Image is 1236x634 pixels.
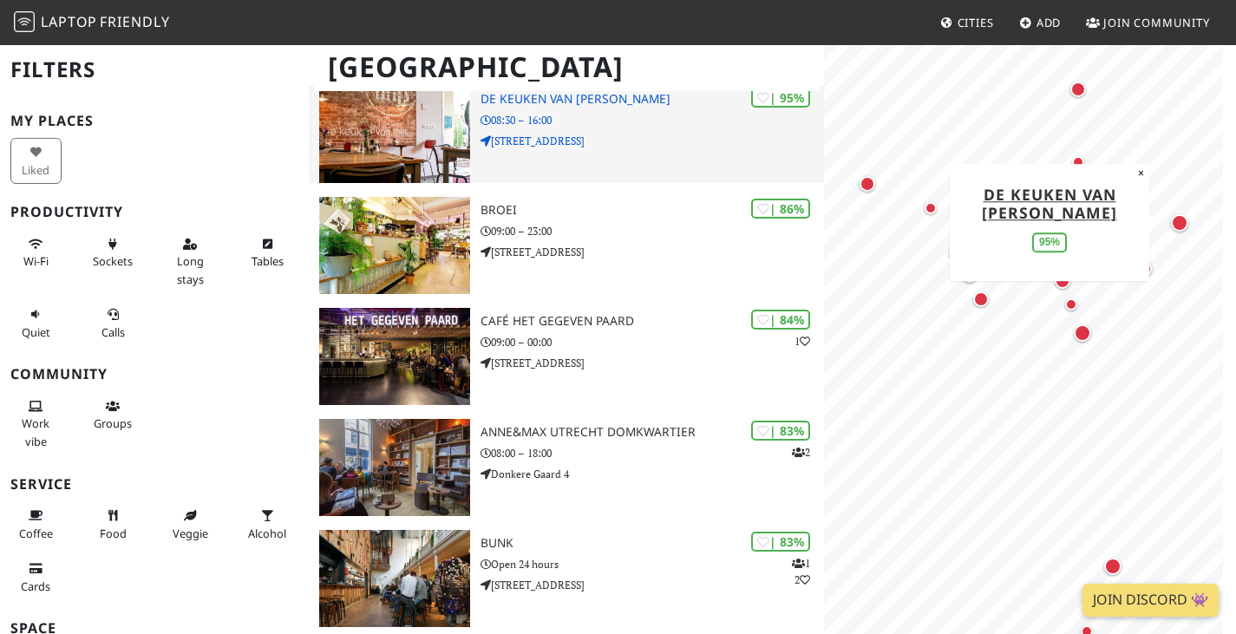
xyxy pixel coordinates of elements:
div: Map marker [856,173,879,195]
button: Food [88,501,139,547]
span: Food [100,526,127,541]
h3: Service [10,476,298,493]
a: BUNK | 83% 12 BUNK Open 24 hours [STREET_ADDRESS] [309,530,824,627]
a: BROEI | 86% BROEI 09:00 – 23:00 [STREET_ADDRESS] [309,197,824,294]
a: Cities [933,7,1001,38]
div: | 83% [751,532,810,552]
div: | 86% [751,199,810,219]
h3: Café Het Gegeven Paard [481,314,824,329]
button: Long stays [165,230,216,293]
h1: [GEOGRAPHIC_DATA] [314,43,821,91]
a: Café Het Gegeven Paard | 84% 1 Café Het Gegeven Paard 09:00 – 00:00 [STREET_ADDRESS] [309,308,824,405]
img: Anne&Max Utrecht Domkwartier [319,419,470,516]
img: BUNK [319,530,470,627]
a: LaptopFriendly LaptopFriendly [14,8,170,38]
span: Power sockets [93,253,133,269]
a: Add [1012,7,1069,38]
p: [STREET_ADDRESS] [481,133,824,149]
button: Cards [10,554,62,600]
span: Long stays [177,253,204,286]
span: Veggie [173,526,208,541]
img: BROEI [319,197,470,294]
div: Map marker [1051,270,1074,292]
span: Join Community [1103,15,1210,30]
img: Café Het Gegeven Paard [319,308,470,405]
p: 2 [792,444,810,461]
div: Map marker [1061,294,1082,315]
span: Laptop [41,12,97,31]
p: Open 24 hours [481,556,824,572]
span: Alcohol [248,526,286,541]
h3: Community [10,366,298,382]
p: Donkere Gaard 4 [481,466,824,482]
div: Map marker [1167,211,1192,235]
h3: My Places [10,113,298,129]
p: 1 [795,333,810,350]
span: Add [1037,15,1062,30]
div: Map marker [1070,321,1095,345]
button: Coffee [10,501,62,547]
span: Work-friendly tables [252,253,284,269]
span: Cities [958,15,994,30]
p: 09:00 – 23:00 [481,223,824,239]
div: Map marker [1068,152,1089,173]
div: Map marker [970,288,992,310]
button: Wi-Fi [10,230,62,276]
div: Map marker [958,262,982,286]
span: Quiet [22,324,50,340]
button: Groups [88,392,139,438]
img: LaptopFriendly [14,11,35,32]
button: Work vibe [10,392,62,455]
div: Map marker [1067,78,1089,101]
h3: BUNK [481,536,824,551]
button: Veggie [165,501,216,547]
h2: Filters [10,43,298,96]
h3: BROEI [481,203,824,218]
a: De keuken van Thijs | 95% De keuken van [PERSON_NAME] 08:30 – 16:00 [STREET_ADDRESS] [309,86,824,183]
div: Map marker [945,240,970,265]
span: Video/audio calls [101,324,125,340]
span: Friendly [100,12,169,31]
p: 09:00 – 00:00 [481,334,824,350]
button: Calls [88,300,139,346]
button: Close popup [1133,164,1149,183]
p: [STREET_ADDRESS] [481,577,824,593]
span: Stable Wi-Fi [23,253,49,269]
a: Anne&Max Utrecht Domkwartier | 83% 2 Anne&Max Utrecht Domkwartier 08:00 – 18:00 Donkere Gaard 4 [309,419,824,516]
a: De keuken van [PERSON_NAME] [982,184,1117,223]
div: Map marker [920,198,941,219]
span: Group tables [94,415,132,431]
span: Credit cards [21,578,50,594]
button: Alcohol [242,501,293,547]
div: | 83% [751,421,810,441]
button: Sockets [88,230,139,276]
img: De keuken van Thijs [319,86,470,183]
h3: Productivity [10,204,298,220]
span: Coffee [19,526,53,541]
p: 08:00 – 18:00 [481,445,824,461]
button: Quiet [10,300,62,346]
button: Tables [242,230,293,276]
a: Join Community [1079,7,1217,38]
div: 95% [1032,232,1067,252]
span: People working [22,415,49,448]
h3: Anne&Max Utrecht Domkwartier [481,425,824,440]
p: [STREET_ADDRESS] [481,244,824,260]
div: | 84% [751,310,810,330]
p: 08:30 – 16:00 [481,112,824,128]
p: 1 2 [792,555,810,588]
p: [STREET_ADDRESS] [481,355,824,371]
